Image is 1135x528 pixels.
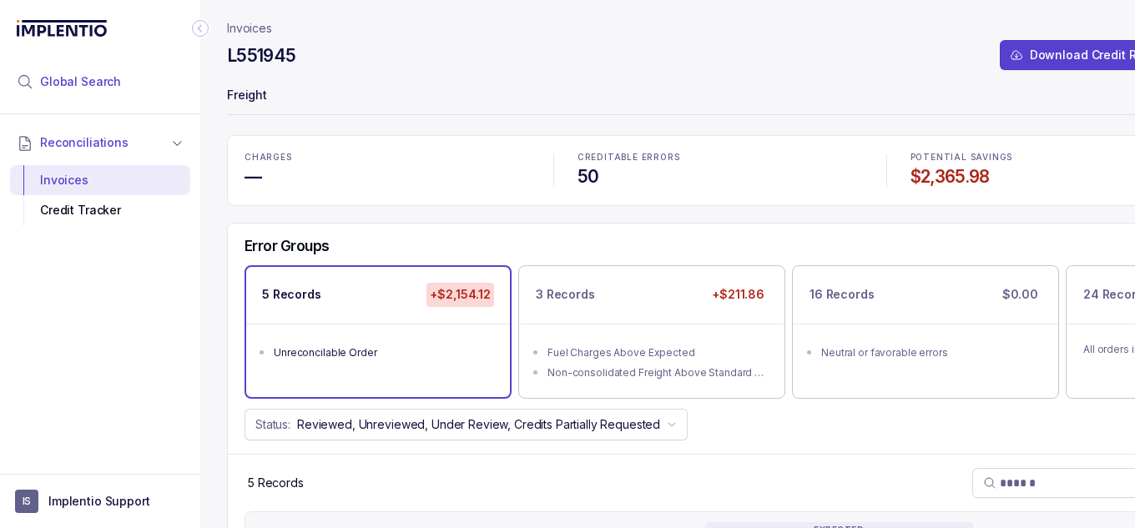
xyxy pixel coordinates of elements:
h4: — [245,165,530,189]
div: Neutral or favorable errors [821,344,1040,361]
p: CREDITABLE ERRORS [578,153,863,163]
h4: 50 [578,165,863,189]
p: 16 Records [810,286,875,303]
p: 3 Records [536,286,595,303]
p: Reviewed, Unreviewed, Under Review, Credits Partially Requested [297,416,660,433]
a: Invoices [227,20,272,37]
p: Status: [255,416,290,433]
div: Reconciliations [10,162,190,229]
p: +$2,154.12 [426,283,494,306]
p: 5 Records [248,475,304,491]
div: Non-consolidated Freight Above Standard Deviation [547,365,766,381]
div: Unreconcilable Order [274,344,492,361]
div: Remaining page entries [248,475,304,491]
span: User initials [15,490,38,513]
h5: Error Groups [245,237,330,255]
p: +$211.86 [709,283,768,306]
p: Implentio Support [48,493,150,510]
h4: L551945 [227,44,296,68]
div: Credit Tracker [23,195,177,225]
p: $0.00 [999,283,1042,306]
div: Collapse Icon [190,18,210,38]
button: Reconciliations [10,124,190,161]
nav: breadcrumb [227,20,272,37]
p: CHARGES [245,153,530,163]
span: Reconciliations [40,134,129,151]
button: User initialsImplentio Support [15,490,185,513]
button: Status:Reviewed, Unreviewed, Under Review, Credits Partially Requested [245,409,688,440]
div: Fuel Charges Above Expected [547,344,766,361]
p: 5 Records [262,286,321,303]
span: Global Search [40,73,121,90]
div: Invoices [23,165,177,195]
